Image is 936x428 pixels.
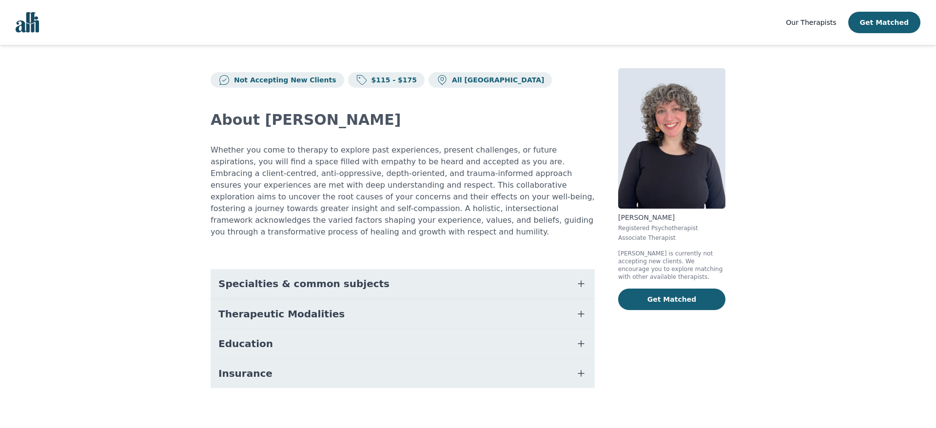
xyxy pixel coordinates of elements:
img: Jordan_Nardone [618,68,725,209]
span: Therapeutic Modalities [218,307,345,321]
span: Insurance [218,367,273,380]
span: Specialties & common subjects [218,277,390,291]
a: Our Therapists [786,17,836,28]
span: Our Therapists [786,19,836,26]
p: Registered Psychotherapist [618,224,725,232]
p: [PERSON_NAME] [618,213,725,222]
p: Associate Therapist [618,234,725,242]
button: Education [211,329,595,358]
button: Therapeutic Modalities [211,299,595,329]
span: Education [218,337,273,350]
img: alli logo [16,12,39,33]
p: [PERSON_NAME] is currently not accepting new clients. We encourage you to explore matching with o... [618,250,725,281]
p: All [GEOGRAPHIC_DATA] [448,75,544,85]
button: Insurance [211,359,595,388]
p: $115 - $175 [368,75,417,85]
button: Get Matched [618,289,725,310]
h2: About [PERSON_NAME] [211,111,595,129]
button: Get Matched [848,12,920,33]
button: Specialties & common subjects [211,269,595,298]
p: Whether you come to therapy to explore past experiences, present challenges, or future aspiration... [211,144,595,238]
p: Not Accepting New Clients [230,75,336,85]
